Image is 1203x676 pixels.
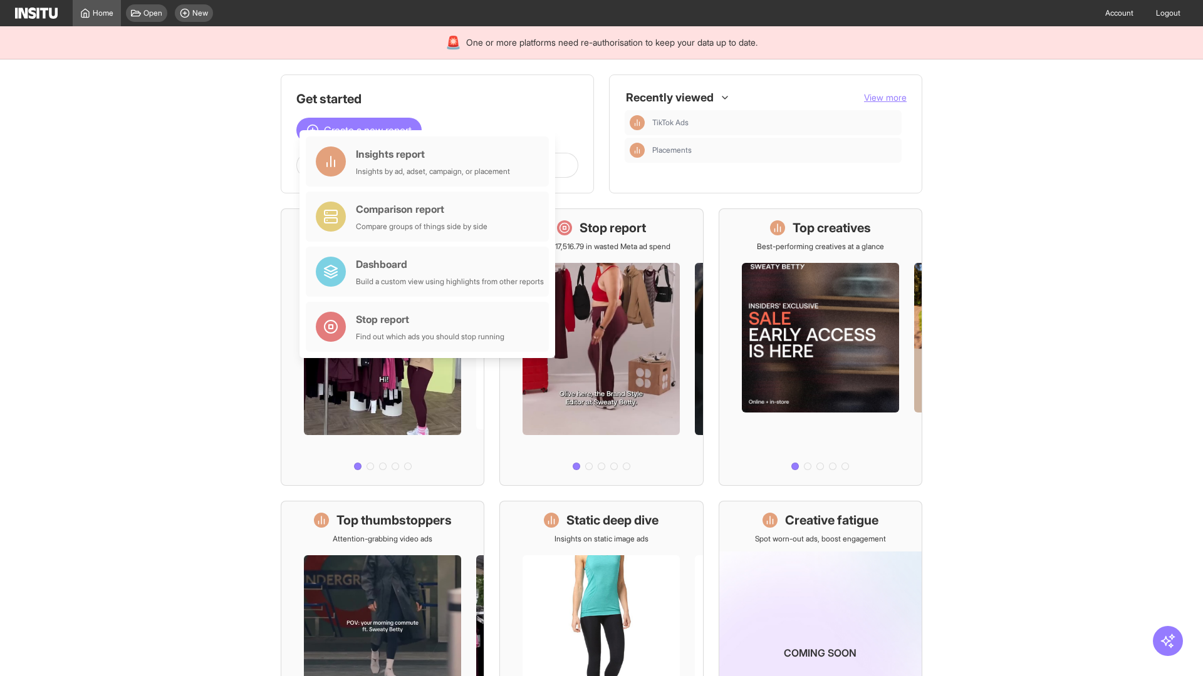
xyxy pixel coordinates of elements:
span: Placements [652,145,897,155]
div: Insights report [356,146,510,161]
div: Insights [630,115,645,130]
span: Placements [652,145,692,155]
div: Insights by ad, adset, campaign, or placement [356,166,510,177]
a: Top creativesBest-performing creatives at a glance [719,208,922,486]
h1: Get started [296,90,578,108]
a: What's live nowSee all active ads instantly [281,208,484,486]
div: Insights [630,143,645,158]
span: Open [143,8,162,18]
img: Logo [15,8,58,19]
div: Dashboard [356,257,544,272]
div: 🚨 [445,34,461,51]
button: View more [864,91,907,104]
span: Home [93,8,113,18]
span: View more [864,92,907,103]
span: New [192,8,208,18]
span: One or more platforms need re-authorisation to keep your data up to date. [466,36,758,49]
h1: Static deep dive [566,511,659,529]
span: Create a new report [324,123,412,138]
h1: Top thumbstoppers [336,511,452,529]
div: Comparison report [356,202,487,217]
div: Stop report [356,312,504,327]
p: Attention-grabbing video ads [333,534,432,544]
p: Insights on static image ads [555,534,648,544]
a: Stop reportSave £17,516.79 in wasted Meta ad spend [499,208,703,486]
span: TikTok Ads [652,118,689,128]
h1: Top creatives [793,219,871,237]
span: TikTok Ads [652,118,897,128]
p: Save £17,516.79 in wasted Meta ad spend [533,242,670,252]
div: Find out which ads you should stop running [356,332,504,342]
p: Best-performing creatives at a glance [757,242,884,252]
div: Compare groups of things side by side [356,222,487,232]
button: Create a new report [296,118,422,143]
div: Build a custom view using highlights from other reports [356,277,544,287]
h1: Stop report [580,219,646,237]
